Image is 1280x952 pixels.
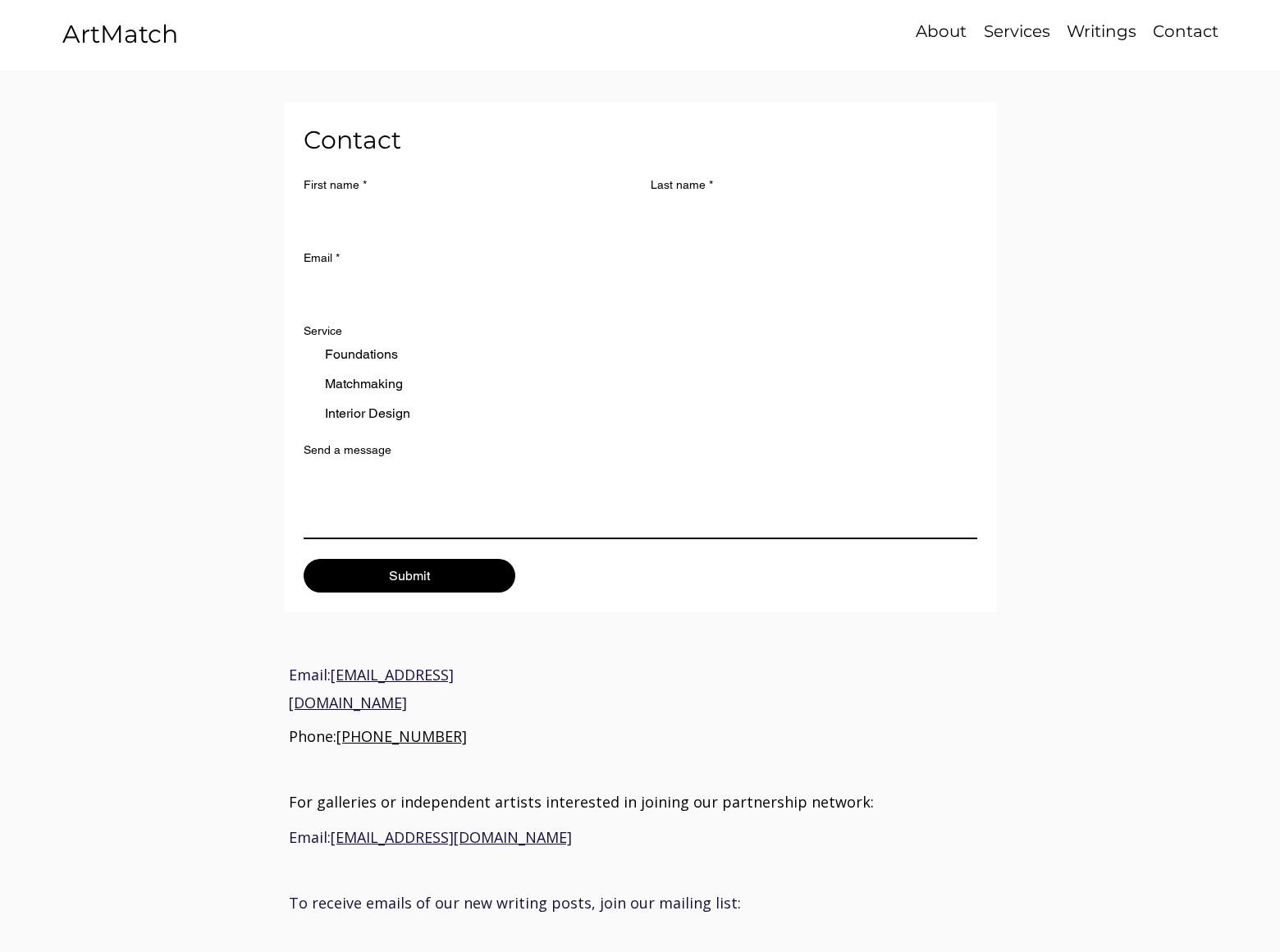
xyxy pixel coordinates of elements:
[289,665,454,712] span: Email:
[651,199,968,231] input: Last name
[304,470,977,531] textarea: Send a message
[304,324,342,338] div: Service
[325,374,403,394] div: Matchmaking
[853,20,1226,43] nav: Site
[304,251,340,265] label: Email
[651,178,713,192] label: Last name
[289,893,741,913] span: To receive emails of our new writing posts, join our mailing list:
[325,345,398,364] div: Foundations
[975,20,1058,43] a: Services
[304,559,515,593] button: Submit
[1058,20,1145,43] a: Writings
[336,726,467,746] a: [PHONE_NUMBER]
[304,178,367,192] label: First name
[304,443,391,457] label: Send a message
[325,404,410,423] div: Interior Design
[1145,20,1226,43] a: Contact
[289,792,874,812] span: For galleries or independent artists interested in joining our partnership network:
[907,20,975,43] a: About
[62,19,178,49] a: ArtMatch
[304,199,621,231] input: First name
[331,827,572,847] a: [EMAIL_ADDRESS][DOMAIN_NAME]
[289,665,454,712] a: [EMAIL_ADDRESS][DOMAIN_NAME]
[289,726,467,746] span: Phone:
[389,568,430,584] span: Submit
[304,121,977,593] form: Contact Form 2
[304,272,967,304] input: Email
[289,827,572,847] span: Email:
[304,125,401,155] span: Contact
[976,20,1058,43] p: Services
